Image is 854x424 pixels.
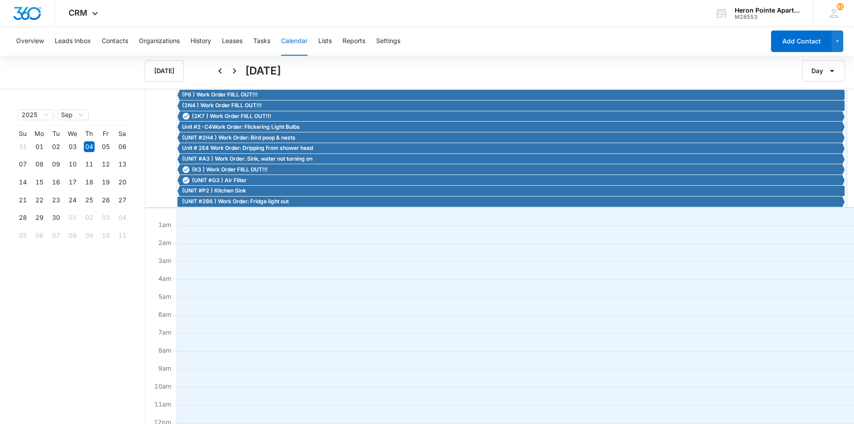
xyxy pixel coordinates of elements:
[152,382,173,390] span: 10am
[31,138,48,156] td: 2025-09-01
[342,27,365,56] button: Reports
[114,191,130,209] td: 2025-09-27
[48,130,64,138] th: Tu
[51,195,61,205] div: 23
[97,138,114,156] td: 2025-09-05
[17,230,28,241] div: 05
[192,176,247,184] span: (UNIT #G3 ) Air Filter
[281,27,308,56] button: Calendar
[17,159,28,170] div: 07
[180,197,842,205] div: (UNIT #2B6 ) Work Order: Fridge light out
[180,101,842,109] div: (2N4 ) Work Order FIILL OUT!!!
[180,187,842,195] div: (UNIT #P2 ) Kitchen Sink
[156,346,173,354] span: 8am
[376,27,400,56] button: Settings
[51,230,61,241] div: 07
[31,227,48,245] td: 2025-10-06
[114,209,130,227] td: 2025-10-04
[51,159,61,170] div: 09
[34,212,45,223] div: 29
[48,227,64,245] td: 2025-10-07
[64,130,81,138] th: We
[117,159,128,170] div: 13
[31,209,48,227] td: 2025-09-29
[84,230,95,241] div: 09
[156,257,173,264] span: 3am
[64,156,81,174] td: 2025-09-10
[192,166,268,174] span: (K3 ) Work Order FIILL OUT!!!
[156,364,173,372] span: 9am
[180,166,842,174] div: (K3 ) Work Order FIILL OUT!!!
[81,130,97,138] th: Th
[81,138,97,156] td: 2025-09-04
[213,64,227,78] button: Back
[182,144,313,152] span: Unit # 2E4 Work Order: Dripping from shower head
[67,230,78,241] div: 08
[114,138,130,156] td: 2025-09-06
[180,176,842,184] div: (UNIT #G3 ) Air Filter
[156,275,173,282] span: 4am
[48,191,64,209] td: 2025-09-23
[81,191,97,209] td: 2025-09-25
[97,209,114,227] td: 2025-10-03
[22,110,50,120] span: 2025
[117,212,128,223] div: 04
[34,159,45,170] div: 08
[14,191,31,209] td: 2025-09-21
[100,212,111,223] div: 03
[837,3,844,10] span: 91
[114,130,130,138] th: Sa
[180,91,842,99] div: (P6 ) Work Order FIILL OUT!!!
[14,138,31,156] td: 2025-08-31
[64,191,81,209] td: 2025-09-24
[67,177,78,188] div: 17
[156,293,173,300] span: 5am
[117,195,128,205] div: 27
[139,27,180,56] button: Organizations
[48,138,64,156] td: 2025-09-02
[191,27,211,56] button: History
[735,14,800,20] div: account id
[837,3,844,10] div: notifications count
[180,155,842,163] div: (UNIT #A3 ) Work Order: Sink, water not turning on
[97,156,114,174] td: 2025-09-12
[100,141,111,152] div: 05
[735,7,800,14] div: account name
[222,27,243,56] button: Leases
[182,134,295,142] span: (UNIT #2H4 ) Work Order: Bird poop & nests
[55,27,91,56] button: Leads Inbox
[31,191,48,209] td: 2025-09-22
[156,310,173,318] span: 6am
[182,155,312,163] span: (UNIT #A3 ) Work Order: Sink, water not turning on
[145,60,184,82] button: [DATE]
[97,191,114,209] td: 2025-09-26
[182,101,262,109] span: (2N4 ) Work Order FIILL OUT!!!
[152,400,173,408] span: 11am
[84,195,95,205] div: 25
[51,141,61,152] div: 02
[227,64,242,78] button: Next
[69,8,87,17] span: CRM
[245,63,281,79] h1: [DATE]
[84,141,95,152] div: 04
[31,130,48,138] th: Mo
[17,177,28,188] div: 14
[48,173,64,191] td: 2025-09-16
[100,177,111,188] div: 19
[114,173,130,191] td: 2025-09-20
[84,177,95,188] div: 18
[180,112,842,120] div: (2K7 ) Work Order FIILL OUT!!!
[14,209,31,227] td: 2025-09-28
[97,227,114,245] td: 2025-10-10
[97,173,114,191] td: 2025-09-19
[117,177,128,188] div: 20
[48,156,64,174] td: 2025-09-09
[182,123,300,131] span: Unit #2-C4Work Order: Flickering Light Bulbs
[81,173,97,191] td: 2025-09-18
[51,212,61,223] div: 30
[117,141,128,152] div: 06
[67,141,78,152] div: 03
[17,141,28,152] div: 31
[771,31,832,52] button: Add Contact
[100,195,111,205] div: 26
